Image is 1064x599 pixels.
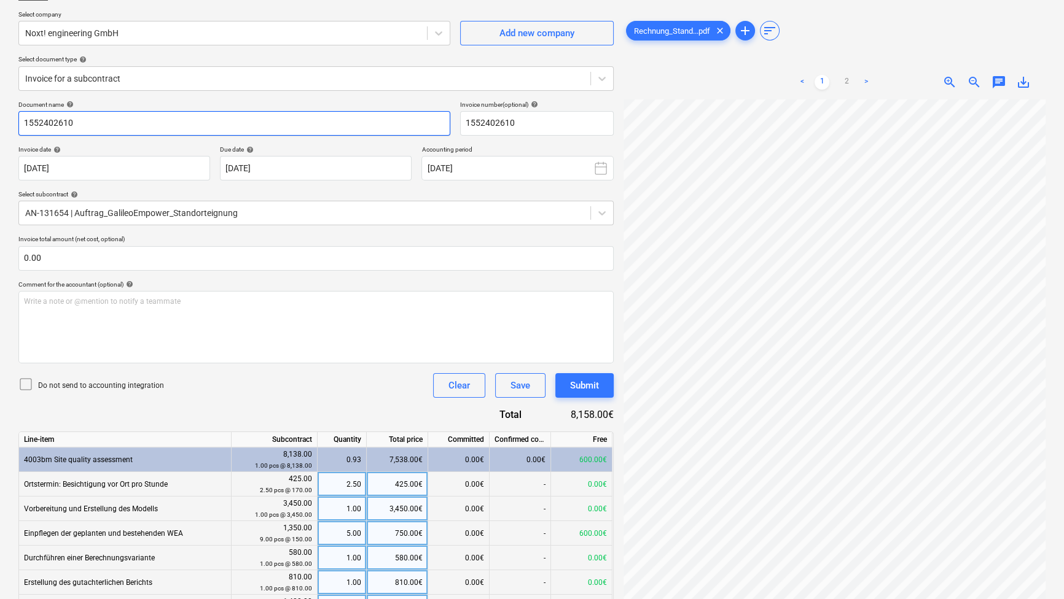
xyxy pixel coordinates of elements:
div: Line-item [19,432,232,447]
div: Submit [570,377,599,393]
div: 0.93 [323,447,361,472]
div: 0.00€ [428,447,490,472]
span: Vorbereitung und Erstellung des Modells [24,504,158,513]
span: Durchführen einer Berechnungsvariante [24,554,155,562]
div: Document name [18,101,450,109]
div: Comment for the accountant (optional) [18,280,614,288]
small: 1.00 pcs @ 810.00 [260,585,312,592]
div: 0.00€ [551,497,612,521]
button: Save [495,373,546,398]
div: 0.00€ [428,521,490,546]
div: Subcontract [232,432,318,447]
div: 1.00 [323,570,361,595]
input: Invoice number [460,111,614,136]
a: Previous page [795,75,810,90]
button: Submit [555,373,614,398]
div: 7,538.00€ [367,447,428,472]
div: 3,450.00€ [367,497,428,521]
button: Clear [433,373,485,398]
p: Invoice total amount (net cost, optional) [18,235,614,245]
small: 1.00 pcs @ 580.00 [260,560,312,567]
div: 3,450.00 [237,498,312,520]
div: Select document type [18,55,614,63]
div: Quantity [318,432,367,447]
div: - [490,521,551,546]
span: help [64,101,74,108]
p: Do not send to accounting integration [38,381,164,391]
small: 9.00 pcs @ 150.00 [260,536,312,543]
input: Due date not specified [220,156,412,180]
span: zoom_out [967,75,982,90]
div: 810.00 [237,571,312,594]
div: 0.00€ [428,472,490,497]
div: 425.00 [237,473,312,496]
div: 0.00€ [551,472,612,497]
button: [DATE] [421,156,613,180]
p: Select company [18,10,450,21]
span: add [738,23,753,38]
a: Page 2 [839,75,854,90]
div: 8,158.00€ [541,408,613,422]
div: 2.50 [323,472,361,497]
input: Invoice date not specified [18,156,210,180]
div: - [490,546,551,570]
div: 425.00€ [367,472,428,497]
div: 1.00 [323,497,361,521]
div: 580.00 [237,547,312,570]
div: Confirmed costs [490,432,551,447]
div: Due date [220,145,412,153]
div: Committed [428,432,490,447]
div: 750.00€ [367,521,428,546]
span: Rechnung_Stand...pdf [627,26,718,36]
span: help [51,146,61,153]
span: help [244,146,254,153]
div: Free [551,432,612,447]
div: 8,138.00 [237,449,312,471]
div: Total price [367,432,428,447]
div: 1.00 [323,546,361,570]
button: Add new company [460,21,614,45]
div: 5.00 [323,521,361,546]
div: 600.00€ [551,447,612,472]
span: help [68,191,78,198]
small: 1.00 pcs @ 8,138.00 [255,462,312,469]
span: help [77,56,87,63]
span: help [123,280,133,288]
span: save_alt [1016,75,1031,90]
div: - [490,472,551,497]
p: Accounting period [421,145,613,156]
div: 1,350.00 [237,522,312,545]
div: Save [510,377,530,393]
div: 0.00€ [490,447,551,472]
small: 1.00 pcs @ 3,450.00 [255,511,312,518]
span: 4003bm Site quality assessment [24,455,133,464]
a: Page 1 is your current page [815,75,829,90]
div: Add new company [499,25,574,41]
div: 600.00€ [551,521,612,546]
div: 0.00€ [428,570,490,595]
input: Invoice total amount (net cost, optional) [18,246,614,271]
div: Invoice date [18,145,210,153]
div: Rechnung_Stand...pdf [626,21,730,41]
span: Erstellung des gutachterlichen Berichts [24,578,152,587]
div: 580.00€ [367,546,428,570]
div: - [490,497,551,521]
small: 2.50 pcs @ 170.00 [260,487,312,493]
input: Document name [18,111,450,136]
a: Next page [859,75,874,90]
div: Invoice number (optional) [460,101,614,109]
div: Select subcontract [18,190,614,198]
div: Total [454,408,541,422]
div: Clear [448,377,470,393]
div: 0.00€ [551,570,612,595]
span: sort [762,23,777,38]
span: Einpflegen der geplanten und bestehenden WEA [24,529,183,538]
span: Ortstermin: Besichtigung vor Ort pro Stunde [24,480,168,489]
div: 0.00€ [428,546,490,570]
span: clear [713,23,727,38]
div: 0.00€ [551,546,612,570]
div: 810.00€ [367,570,428,595]
span: help [528,101,538,108]
div: 0.00€ [428,497,490,521]
div: - [490,570,551,595]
